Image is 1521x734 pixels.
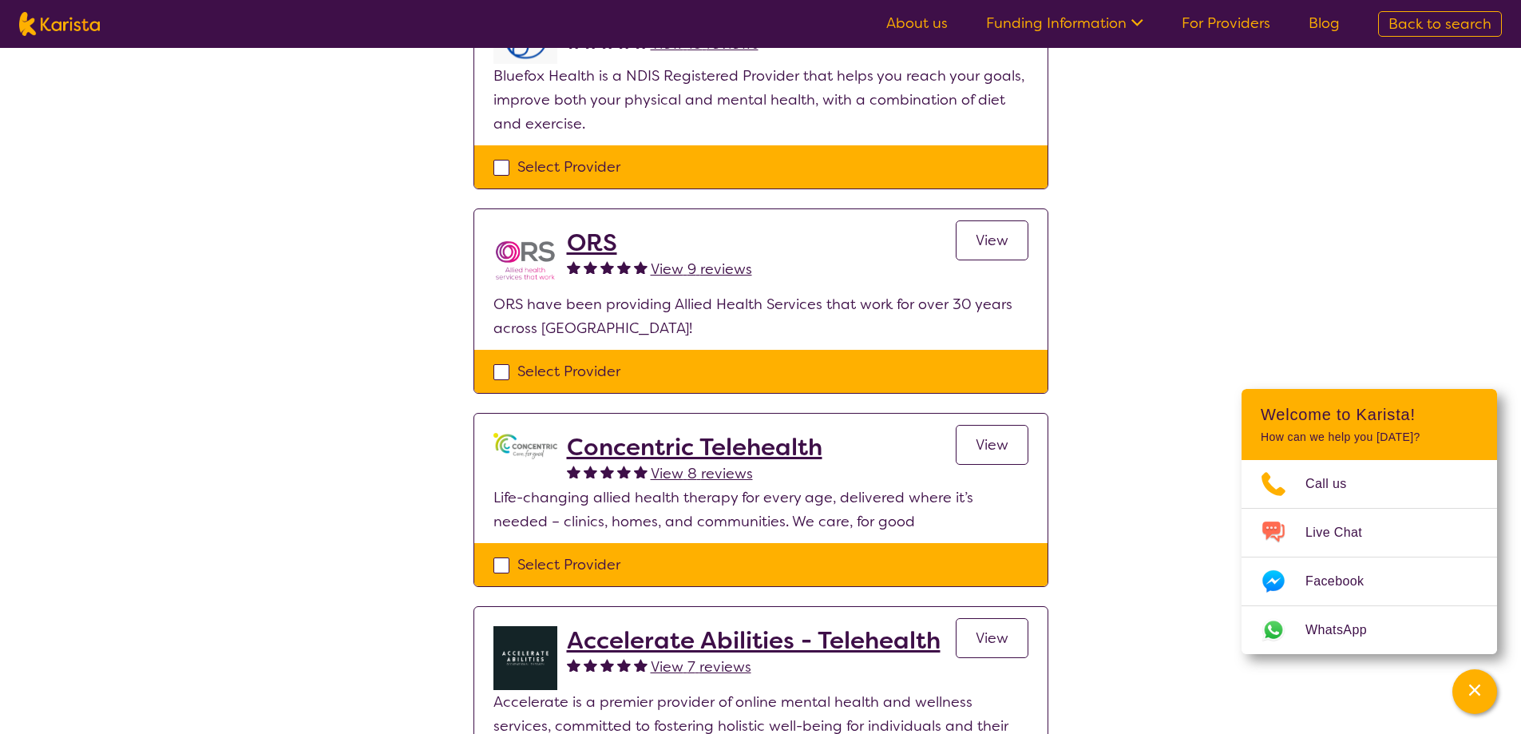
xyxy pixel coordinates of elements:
[493,64,1028,136] p: Bluefox Health is a NDIS Registered Provider that helps you reach your goals, improve both your p...
[600,465,614,478] img: fullstar
[584,658,597,672] img: fullstar
[493,626,557,690] img: byb1jkvtmcu0ftjdkjvo.png
[1242,389,1497,654] div: Channel Menu
[634,260,648,274] img: fullstar
[986,14,1143,33] a: Funding Information
[651,464,753,483] span: View 8 reviews
[1261,405,1478,424] h2: Welcome to Karista!
[617,658,631,672] img: fullstar
[584,465,597,478] img: fullstar
[956,618,1028,658] a: View
[1305,569,1383,593] span: Facebook
[651,657,751,676] span: View 7 reviews
[567,465,580,478] img: fullstar
[1309,14,1340,33] a: Blog
[1305,521,1381,545] span: Live Chat
[651,260,752,279] span: View 9 reviews
[567,433,822,462] a: Concentric Telehealth
[886,14,948,33] a: About us
[976,231,1008,250] span: View
[600,260,614,274] img: fullstar
[634,658,648,672] img: fullstar
[956,220,1028,260] a: View
[493,292,1028,340] p: ORS have been providing Allied Health Services that work for over 30 years across [GEOGRAPHIC_DATA]!
[584,260,597,274] img: fullstar
[1261,430,1478,444] p: How can we help you [DATE]?
[651,462,753,486] a: View 8 reviews
[1305,472,1366,496] span: Call us
[617,465,631,478] img: fullstar
[651,655,751,679] a: View 7 reviews
[1182,14,1270,33] a: For Providers
[493,228,557,292] img: nspbnteb0roocrxnmwip.png
[567,658,580,672] img: fullstar
[19,12,100,36] img: Karista logo
[1305,618,1386,642] span: WhatsApp
[976,435,1008,454] span: View
[1242,460,1497,654] ul: Choose channel
[567,626,941,655] a: Accelerate Abilities - Telehealth
[1378,11,1502,37] a: Back to search
[493,433,557,459] img: gbybpnyn6u9ix5kguem6.png
[600,658,614,672] img: fullstar
[956,425,1028,465] a: View
[634,465,648,478] img: fullstar
[493,486,1028,534] p: Life-changing allied health therapy for every age, delivered where it’s needed – clinics, homes, ...
[976,629,1008,648] span: View
[1388,14,1491,34] span: Back to search
[617,260,631,274] img: fullstar
[1242,606,1497,654] a: Web link opens in a new tab.
[1452,669,1497,714] button: Channel Menu
[567,260,580,274] img: fullstar
[651,257,752,281] a: View 9 reviews
[567,228,752,257] a: ORS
